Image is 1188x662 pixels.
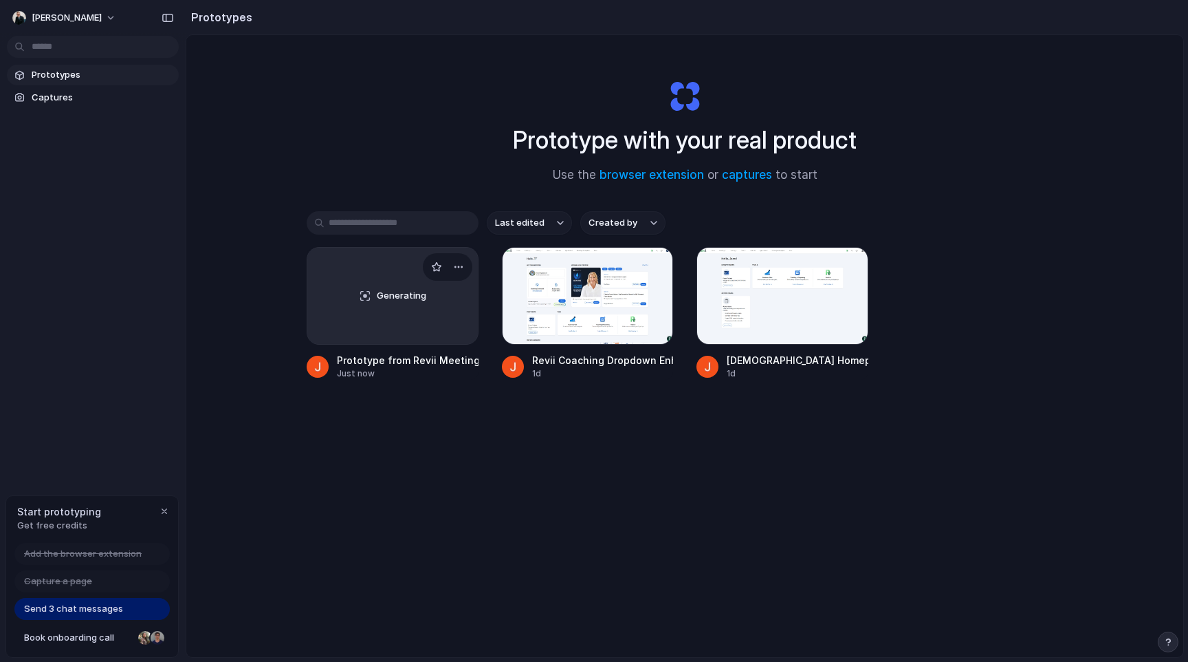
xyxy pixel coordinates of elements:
[24,631,133,645] span: Book onboarding call
[17,519,101,533] span: Get free credits
[137,630,153,646] div: Nicole Kubica
[32,11,102,25] span: [PERSON_NAME]
[24,575,92,588] span: Capture a page
[588,216,637,230] span: Created by
[377,289,426,303] span: Generating
[186,9,252,25] h2: Prototypes
[337,367,478,380] div: Just now
[553,167,817,184] span: Use the or to start
[7,87,179,108] a: Captures
[727,353,868,367] div: [DEMOGRAPHIC_DATA] Homepage Action Checklist Sidebar
[722,168,772,182] a: captures
[580,211,665,235] button: Created by
[24,547,142,561] span: Add the browser extension
[502,247,674,380] a: Revii Coaching Dropdown EnhancementRevii Coaching Dropdown Enhancement1d
[532,367,674,380] div: 1d
[32,91,173,105] span: Captures
[727,367,868,380] div: 1d
[17,504,101,519] span: Start prototyping
[696,247,868,380] a: Revii Homepage Action Checklist Sidebar[DEMOGRAPHIC_DATA] Homepage Action Checklist Sidebar1d
[337,353,478,367] div: Prototype from Revii Meeting 4036133
[149,630,166,646] div: Christian Iacullo
[7,7,123,29] button: [PERSON_NAME]
[307,247,478,380] a: GeneratingPrototype from Revii Meeting 4036133Just now
[14,627,170,649] a: Book onboarding call
[487,211,572,235] button: Last edited
[532,353,674,367] div: Revii Coaching Dropdown Enhancement
[32,68,173,82] span: Prototypes
[599,168,704,182] a: browser extension
[7,65,179,85] a: Prototypes
[495,216,544,230] span: Last edited
[24,602,123,616] span: Send 3 chat messages
[513,122,857,158] h1: Prototype with your real product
